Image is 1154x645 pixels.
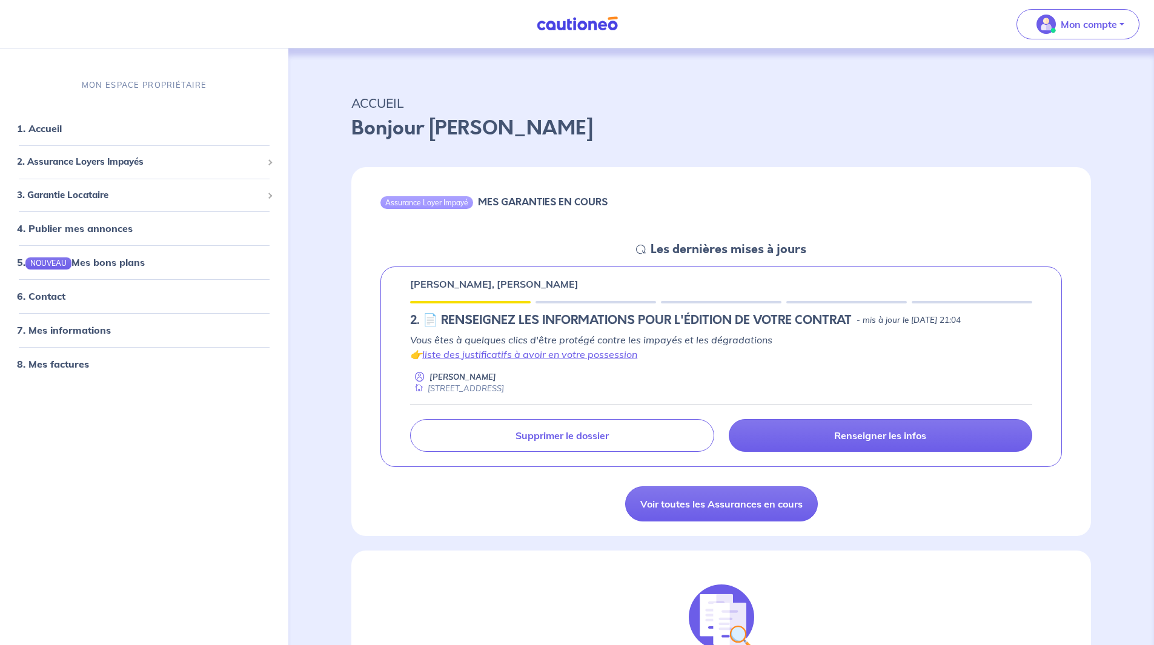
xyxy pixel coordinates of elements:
p: Supprimer le dossier [516,429,609,442]
a: 4. Publier mes annonces [17,222,133,234]
p: Renseigner les infos [834,429,926,442]
a: Voir toutes les Assurances en cours [625,486,818,521]
a: Renseigner les infos [729,419,1032,452]
a: 8. Mes factures [17,358,89,370]
p: Mon compte [1061,17,1117,31]
div: 4. Publier mes annonces [5,216,284,240]
span: 2. Assurance Loyers Impayés [17,155,262,169]
p: [PERSON_NAME], [PERSON_NAME] [410,277,579,291]
p: [PERSON_NAME] [429,371,496,383]
p: Bonjour [PERSON_NAME] [351,114,1091,143]
p: Vous êtes à quelques clics d'être protégé contre les impayés et les dégradations 👉 [410,332,1032,362]
div: 8. Mes factures [5,352,284,376]
div: 2. Assurance Loyers Impayés [5,150,284,174]
img: illu_account_valid_menu.svg [1036,15,1056,34]
span: 3. Garantie Locataire [17,188,262,202]
a: 1. Accueil [17,122,62,134]
div: state: RENTER-PROFILE, Context: NEW,NO-CERTIFICATE,RELATIONSHIP,LESSOR-DOCUMENTS [410,313,1032,328]
a: 5.NOUVEAUMes bons plans [17,256,145,268]
div: Assurance Loyer Impayé [380,196,473,208]
h6: MES GARANTIES EN COURS [478,196,608,208]
button: illu_account_valid_menu.svgMon compte [1016,9,1139,39]
div: 5.NOUVEAUMes bons plans [5,250,284,274]
a: 6. Contact [17,290,65,302]
a: liste des justificatifs à avoir en votre possession [422,348,637,360]
div: 6. Contact [5,284,284,308]
div: 7. Mes informations [5,318,284,342]
h5: Les dernières mises à jours [651,242,806,257]
div: 1. Accueil [5,116,284,141]
a: 7. Mes informations [17,324,111,336]
p: ACCUEIL [351,92,1091,114]
p: MON ESPACE PROPRIÉTAIRE [82,79,207,91]
h5: 2. 📄 RENSEIGNEZ LES INFORMATIONS POUR L'ÉDITION DE VOTRE CONTRAT [410,313,852,328]
div: [STREET_ADDRESS] [410,383,504,394]
p: - mis à jour le [DATE] 21:04 [857,314,961,326]
div: 3. Garantie Locataire [5,183,284,207]
img: Cautioneo [532,16,623,31]
a: Supprimer le dossier [410,419,714,452]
